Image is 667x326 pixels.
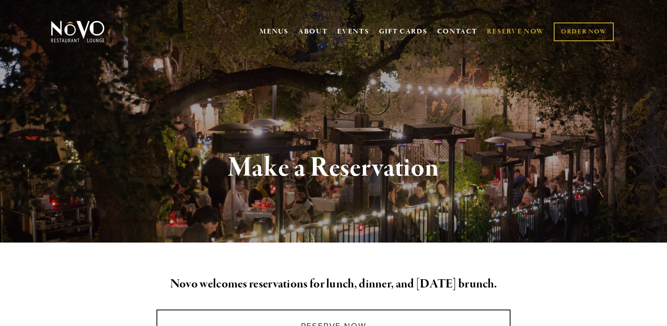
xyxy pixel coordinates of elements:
a: RESERVE NOW [487,23,545,40]
a: EVENTS [337,27,369,36]
a: CONTACT [437,23,478,40]
h2: Novo welcomes reservations for lunch, dinner, and [DATE] brunch. [66,275,601,294]
a: GIFT CARDS [379,23,428,40]
strong: Make a Reservation [228,150,439,185]
a: ABOUT [298,27,328,36]
a: MENUS [260,27,289,36]
img: Novo Restaurant &amp; Lounge [49,20,106,43]
a: ORDER NOW [554,22,614,41]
